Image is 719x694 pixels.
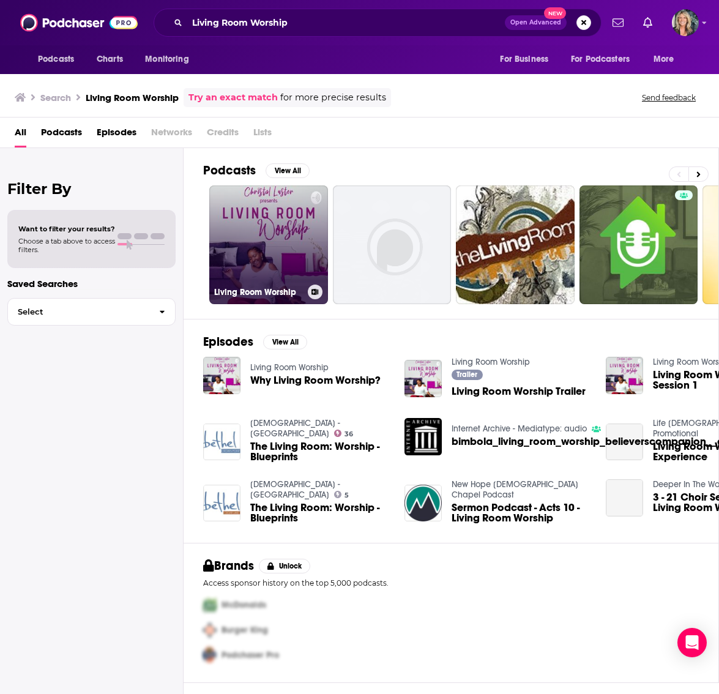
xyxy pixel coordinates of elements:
[198,643,222,668] img: Third Pro Logo
[456,371,477,378] span: Trailer
[571,51,630,68] span: For Podcasters
[136,48,204,71] button: open menu
[203,334,307,349] a: EpisodesView All
[18,237,115,254] span: Choose a tab above to access filters.
[672,9,699,36] button: Show profile menu
[345,493,349,498] span: 5
[97,122,136,147] a: Episodes
[222,600,266,610] span: McDonalds
[638,92,699,103] button: Send feedback
[203,578,699,588] p: Access sponsor history on the top 5,000 podcasts.
[250,418,340,439] a: Bethel Church - Crown Point Campus
[145,51,188,68] span: Monitoring
[7,298,176,326] button: Select
[672,9,699,36] span: Logged in as lisa.beech
[280,91,386,105] span: for more precise results
[654,51,674,68] span: More
[7,180,176,198] h2: Filter By
[151,122,192,147] span: Networks
[188,91,278,105] a: Try an exact match
[645,48,690,71] button: open menu
[222,625,268,635] span: Burger King
[89,48,130,71] a: Charts
[40,92,71,103] h3: Search
[510,20,561,26] span: Open Advanced
[250,502,390,523] a: The Living Room: Worship - Blueprints
[187,13,505,32] input: Search podcasts, credits, & more...
[544,7,566,19] span: New
[250,362,329,373] a: Living Room Worship
[491,48,564,71] button: open menu
[203,423,240,461] img: The Living Room: Worship - Blueprints
[203,558,254,573] h2: Brands
[263,335,307,349] button: View All
[97,51,123,68] span: Charts
[606,479,643,517] a: 3 - 21 Choir Selections - Living Room Worship
[86,92,179,103] h3: Living Room Worship
[154,9,602,37] div: Search podcasts, credits, & more...
[203,485,240,522] img: The Living Room: Worship - Blueprints
[677,628,707,657] div: Open Intercom Messenger
[41,122,82,147] a: Podcasts
[500,51,548,68] span: For Business
[452,423,587,434] a: Internet Archive - Mediatype: audio
[672,9,699,36] img: User Profile
[404,418,442,455] img: bimbola_living_room_worship_believerscompanion__com
[334,491,349,498] a: 5
[15,122,26,147] a: All
[207,122,239,147] span: Credits
[203,357,240,394] img: Why Living Room Worship?
[222,650,279,660] span: Podchaser Pro
[203,163,256,178] h2: Podcasts
[452,479,578,500] a: New Hope Christian Chapel Podcast
[20,11,138,34] img: Podchaser - Follow, Share and Rate Podcasts
[404,360,442,397] img: Living Room Worship Trailer
[345,431,353,437] span: 36
[606,357,643,394] img: Living Room Worship LIVE - Session 1
[266,163,310,178] button: View All
[608,12,628,33] a: Show notifications dropdown
[214,287,303,297] h3: Living Room Worship
[250,375,381,386] a: Why Living Room Worship?
[505,15,567,30] button: Open AdvancedNew
[638,12,657,33] a: Show notifications dropdown
[8,308,149,316] span: Select
[334,430,354,437] a: 36
[203,163,310,178] a: PodcastsView All
[18,225,115,233] span: Want to filter your results?
[29,48,90,71] button: open menu
[203,334,253,349] h2: Episodes
[198,618,222,643] img: Second Pro Logo
[38,51,74,68] span: Podcasts
[452,386,586,397] a: Living Room Worship Trailer
[452,357,530,367] a: Living Room Worship
[563,48,647,71] button: open menu
[250,479,340,500] a: Bethel Church - Cedar Lake Campus
[404,485,442,522] img: Sermon Podcast - Acts 10 - Living Room Worship
[198,592,222,618] img: First Pro Logo
[250,441,390,462] a: The Living Room: Worship - Blueprints
[253,122,272,147] span: Lists
[606,423,643,461] a: Living Room Worship Experience
[7,278,176,289] p: Saved Searches
[209,185,328,304] a: Living Room Worship
[452,502,591,523] a: Sermon Podcast - Acts 10 - Living Room Worship
[259,559,311,573] button: Unlock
